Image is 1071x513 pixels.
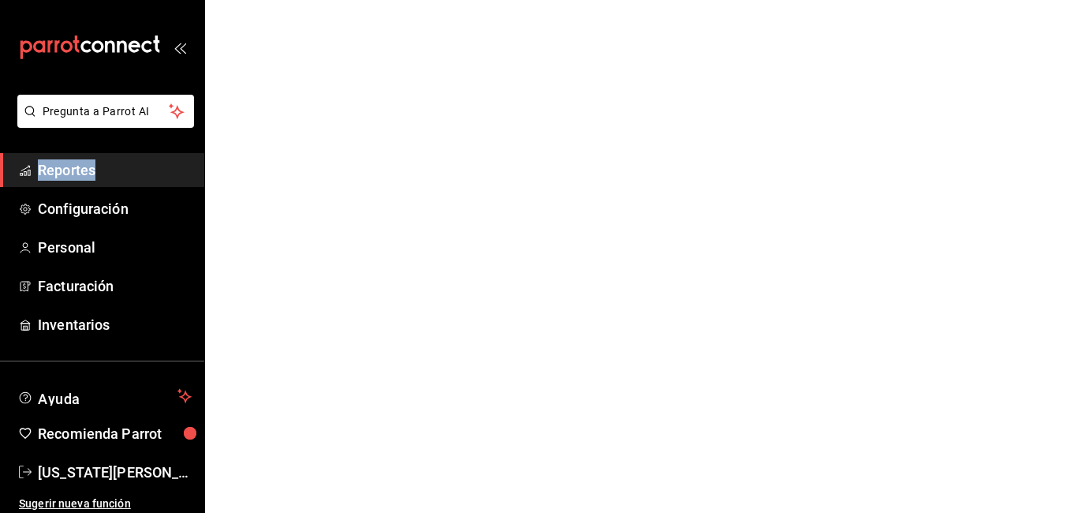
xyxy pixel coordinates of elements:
[38,462,192,483] span: [US_STATE][PERSON_NAME]
[174,41,186,54] button: open_drawer_menu
[38,423,192,444] span: Recomienda Parrot
[38,275,192,297] span: Facturación
[38,237,192,258] span: Personal
[38,314,192,335] span: Inventarios
[38,159,192,181] span: Reportes
[38,198,192,219] span: Configuración
[11,114,194,131] a: Pregunta a Parrot AI
[38,387,171,406] span: Ayuda
[17,95,194,128] button: Pregunta a Parrot AI
[43,103,170,120] span: Pregunta a Parrot AI
[19,496,192,512] span: Sugerir nueva función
